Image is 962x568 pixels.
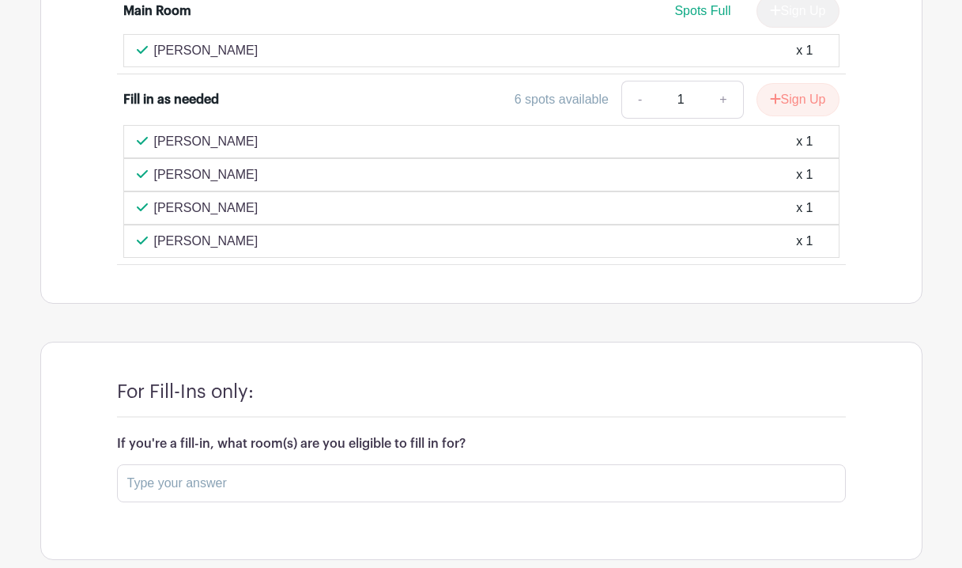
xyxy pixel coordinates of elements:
div: x 1 [796,199,813,218]
div: 6 spots available [515,90,609,109]
button: Sign Up [756,83,839,116]
p: [PERSON_NAME] [154,132,258,151]
div: Main Room [123,2,191,21]
p: [PERSON_NAME] [154,199,258,218]
h6: If you're a fill-in, what room(s) are you eligible to fill in for? [117,437,846,452]
div: x 1 [796,165,813,184]
input: Type your answer [117,464,846,502]
div: x 1 [796,41,813,60]
div: x 1 [796,232,813,251]
div: Fill in as needed [123,90,219,109]
a: - [621,81,658,119]
p: [PERSON_NAME] [154,165,258,184]
h4: For Fill-Ins only: [117,381,254,403]
span: Spots Full [674,4,730,17]
div: x 1 [796,132,813,151]
a: + [704,81,743,119]
p: [PERSON_NAME] [154,41,258,60]
p: [PERSON_NAME] [154,232,258,251]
